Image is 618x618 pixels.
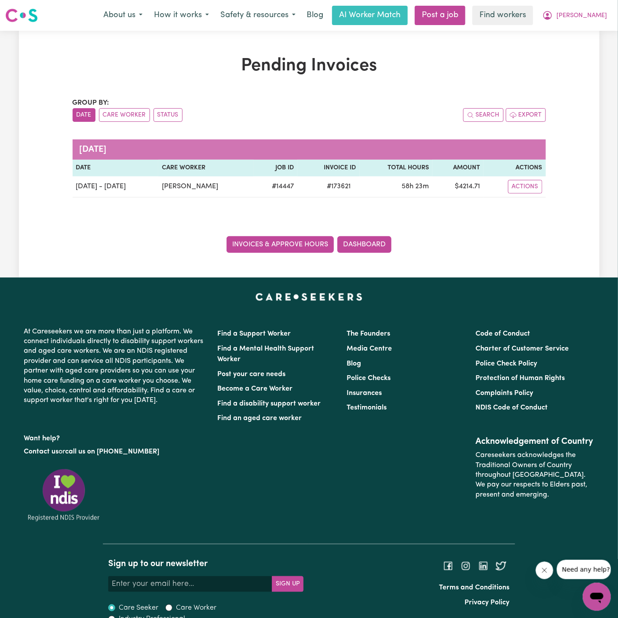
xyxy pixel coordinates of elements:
[297,160,359,176] th: Invoice ID
[347,330,390,337] a: The Founders
[506,108,546,122] button: Export
[5,5,38,26] a: Careseekers logo
[218,330,291,337] a: Find a Support Worker
[443,562,453,569] a: Follow Careseekers on Facebook
[332,6,408,25] a: AI Worker Match
[98,6,148,25] button: About us
[73,139,546,160] caption: [DATE]
[536,562,553,579] iframe: Close message
[73,160,159,176] th: Date
[24,448,59,455] a: Contact us
[475,390,533,397] a: Complaints Policy
[148,6,215,25] button: How it works
[158,176,254,197] td: [PERSON_NAME]
[24,430,207,443] p: Want help?
[475,436,594,447] h2: Acknowledgement of Country
[215,6,301,25] button: Safety & resources
[337,236,391,253] a: Dashboard
[432,176,483,197] td: $ 4214.71
[347,345,392,352] a: Media Centre
[432,160,483,176] th: Amount
[218,415,302,422] a: Find an aged care worker
[556,11,607,21] span: [PERSON_NAME]
[347,404,387,411] a: Testimonials
[415,6,465,25] a: Post a job
[347,360,361,367] a: Blog
[475,345,569,352] a: Charter of Customer Service
[254,176,297,197] td: # 14447
[218,385,293,392] a: Become a Care Worker
[475,447,594,503] p: Careseekers acknowledges the Traditional Owners of Country throughout [GEOGRAPHIC_DATA]. We pay o...
[347,375,391,382] a: Police Checks
[73,108,95,122] button: sort invoices by date
[154,108,183,122] button: sort invoices by paid status
[322,181,356,192] span: # 173621
[475,404,548,411] a: NDIS Code of Conduct
[483,160,546,176] th: Actions
[347,390,382,397] a: Insurances
[256,293,362,300] a: Careseekers home page
[583,583,611,611] iframe: Button to launch messaging window
[73,55,546,77] h1: Pending Invoices
[99,108,150,122] button: sort invoices by care worker
[465,599,510,606] a: Privacy Policy
[475,330,530,337] a: Code of Conduct
[24,323,207,409] p: At Careseekers we are more than just a platform. We connect individuals directly to disability su...
[463,108,504,122] button: Search
[475,375,565,382] a: Protection of Human Rights
[218,400,321,407] a: Find a disability support worker
[475,360,537,367] a: Police Check Policy
[439,584,510,591] a: Terms and Conditions
[496,562,506,569] a: Follow Careseekers on Twitter
[301,6,329,25] a: Blog
[24,443,207,460] p: or
[73,99,110,106] span: Group by:
[108,576,272,592] input: Enter your email here...
[73,176,159,197] td: [DATE] - [DATE]
[24,468,103,523] img: Registered NDIS provider
[119,603,158,613] label: Care Seeker
[227,236,334,253] a: Invoices & Approve Hours
[360,160,433,176] th: Total Hours
[537,6,613,25] button: My Account
[472,6,533,25] a: Find workers
[478,562,489,569] a: Follow Careseekers on LinkedIn
[461,562,471,569] a: Follow Careseekers on Instagram
[176,603,216,613] label: Care Worker
[66,448,160,455] a: call us on [PHONE_NUMBER]
[557,560,611,579] iframe: Message from company
[5,7,38,23] img: Careseekers logo
[508,180,542,194] button: Actions
[218,371,286,378] a: Post your care needs
[402,183,429,190] span: 58 hours 23 minutes
[254,160,297,176] th: Job ID
[272,576,304,592] button: Subscribe
[108,559,304,569] h2: Sign up to our newsletter
[218,345,314,363] a: Find a Mental Health Support Worker
[158,160,254,176] th: Care Worker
